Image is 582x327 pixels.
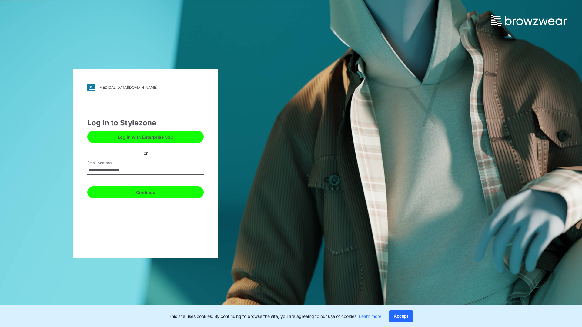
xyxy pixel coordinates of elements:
div: Log in to Stylezone [87,117,204,128]
div: or [139,150,152,156]
a: Learn more [359,314,381,319]
div: [MEDICAL_DATA][DOMAIN_NAME] [98,85,157,90]
button: Continue [87,186,204,198]
img: browzwear-logo.73288ffb.svg [491,15,567,26]
img: svg+xml;base64,PHN2ZyB3aWR0aD0iMjgiIGhlaWdodD0iMjgiIHZpZXdCb3g9IjAgMCAyOCAyOCIgZmlsbD0ibm9uZSIgeG... [87,84,95,91]
button: Accept [389,310,413,322]
p: This site uses cookies. By continuing to browse the site, you are agreeing to our use of cookies. [169,313,381,319]
a: [MEDICAL_DATA][DOMAIN_NAME] [87,84,204,91]
button: Log in with Enterprise SSO [87,131,204,143]
label: Email Address [87,160,130,166]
